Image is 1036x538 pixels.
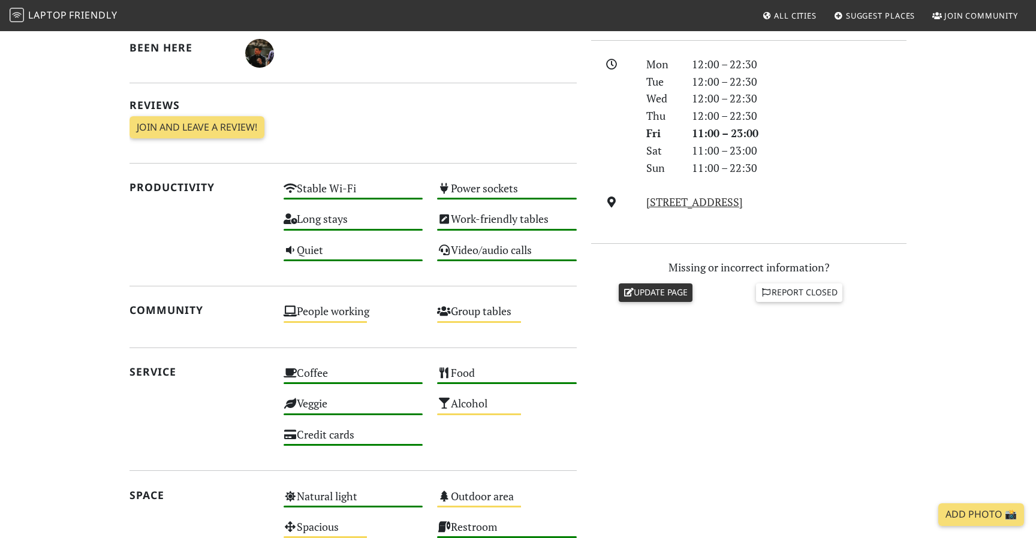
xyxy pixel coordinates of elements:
h2: Community [129,304,269,316]
h2: Been here [129,41,231,54]
a: Join and leave a review! [129,116,264,139]
p: Missing or incorrect information? [591,259,907,276]
div: Thu [639,107,685,125]
h2: Productivity [129,181,269,194]
div: Power sockets [430,179,584,209]
div: Credit cards [276,425,430,455]
div: Video/audio calls [430,240,584,271]
div: 12:00 – 22:30 [685,56,914,73]
span: Join Community [944,10,1018,21]
div: Wed [639,90,685,107]
div: Quiet [276,240,430,271]
div: 11:00 – 23:00 [685,125,914,142]
div: Stable Wi-Fi [276,179,430,209]
div: Fri [639,125,685,142]
span: All Cities [774,10,817,21]
div: Veggie [276,394,430,424]
div: Group tables [430,301,584,332]
span: Suggest Places [846,10,915,21]
div: Food [430,363,584,394]
span: Friendly [69,8,117,22]
div: Coffee [276,363,430,394]
div: Long stays [276,209,430,240]
img: 3346-michele.jpg [245,39,274,68]
a: [STREET_ADDRESS] [646,195,743,209]
div: Alcohol [430,394,584,424]
div: Sat [639,142,685,159]
div: Tue [639,73,685,90]
a: LaptopFriendly LaptopFriendly [10,5,118,26]
div: 11:00 – 22:30 [685,159,914,177]
div: Sun [639,159,685,177]
a: Suggest Places [829,5,920,26]
div: Outdoor area [430,486,584,517]
a: Update page [619,283,693,301]
div: Natural light [276,486,430,517]
span: Laptop [28,8,67,22]
a: All Cities [757,5,821,26]
h2: Service [129,365,269,378]
div: Mon [639,56,685,73]
div: 12:00 – 22:30 [685,107,914,125]
div: 12:00 – 22:30 [685,90,914,107]
div: 11:00 – 23:00 [685,142,914,159]
h2: Reviews [129,99,577,111]
a: Report closed [756,283,842,301]
h2: Space [129,489,269,501]
span: Michele Mortari [245,45,274,59]
img: LaptopFriendly [10,8,24,22]
div: 12:00 – 22:30 [685,73,914,90]
div: People working [276,301,430,332]
div: Work-friendly tables [430,209,584,240]
a: Join Community [927,5,1023,26]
